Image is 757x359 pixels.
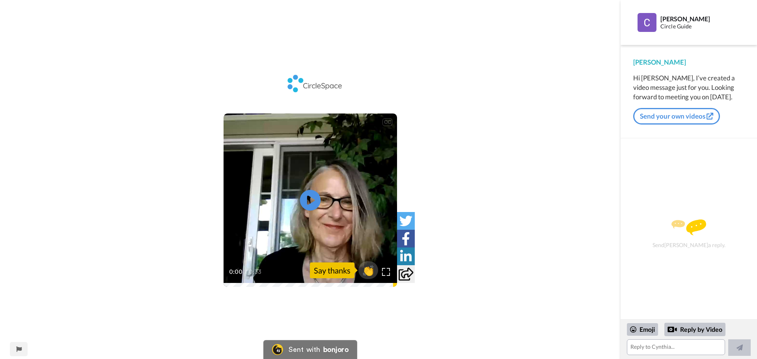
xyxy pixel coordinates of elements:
button: 👏 [358,261,378,279]
span: 0:00 [229,267,243,277]
div: [PERSON_NAME] [633,58,744,67]
div: [PERSON_NAME] [660,15,744,22]
a: Send your own videos [633,108,720,125]
img: 45949bb4-82e9-4cb9-b2d5-65bdfdf8ed76 [271,70,350,98]
div: Reply by Video [664,323,725,336]
span: 0:33 [249,267,263,277]
div: CC [382,118,392,126]
div: Reply by Video [668,325,677,334]
span: 👏 [358,264,378,277]
img: Bonjoro Logo [272,344,283,355]
img: message.svg [671,219,706,235]
a: Bonjoro LogoSent withbonjoro [263,340,357,359]
img: Profile Image [638,13,656,32]
div: Say thanks [310,262,354,278]
img: Full screen [382,268,390,276]
div: Sent with [289,346,320,353]
div: Emoji [627,323,658,336]
div: Hi [PERSON_NAME], I’ve created a video message just for you. Looking forward to meeting you on [D... [633,73,744,102]
div: Circle Guide [660,23,744,30]
div: bonjoro [323,346,349,353]
div: Send [PERSON_NAME] a reply. [631,152,746,315]
span: / [244,267,247,277]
